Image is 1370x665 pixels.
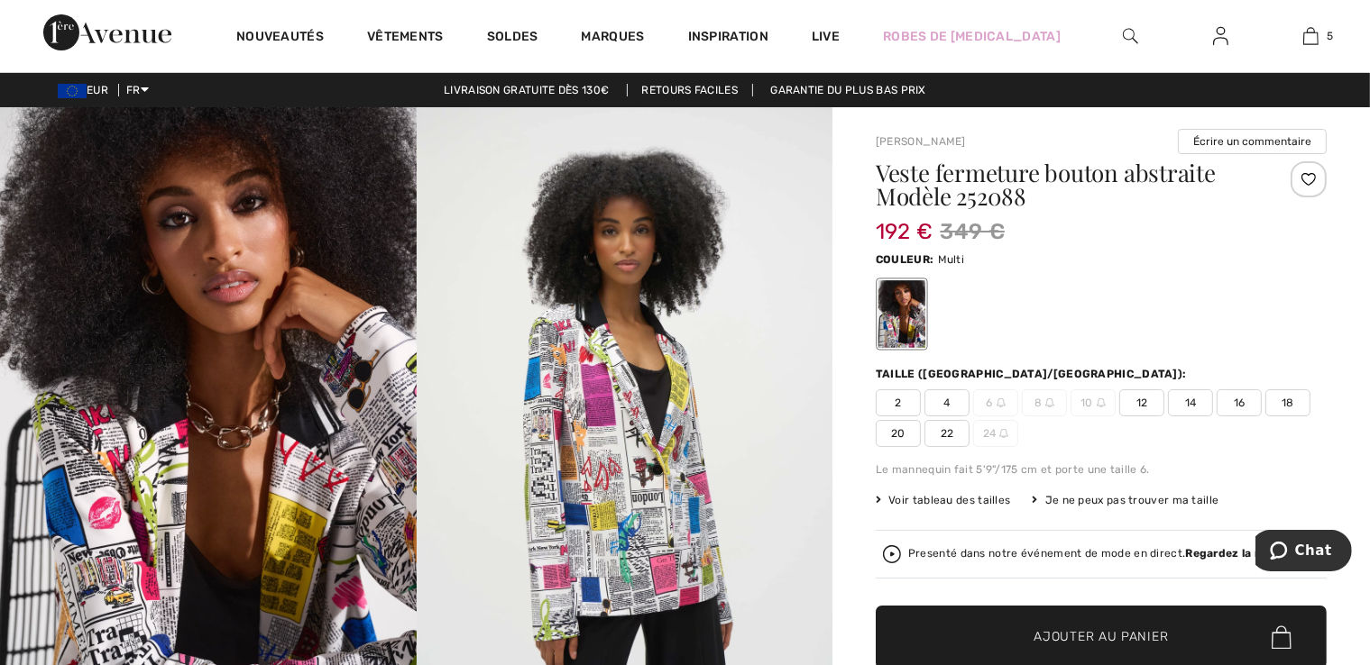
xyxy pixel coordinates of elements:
span: Voir tableau des tailles [876,492,1011,508]
div: Le mannequin fait 5'9"/175 cm et porte une taille 6. [876,461,1327,478]
div: Je ne peux pas trouver ma taille [1033,492,1219,508]
a: Vêtements [367,29,444,48]
span: Ajouter au panier [1034,628,1169,647]
a: Livraison gratuite dès 130€ [429,84,623,96]
span: 349 € [941,215,1006,248]
span: Multi [938,253,965,266]
span: FR [126,84,149,96]
img: Bag.svg [1272,625,1292,649]
img: Euro [58,84,87,98]
a: 5 [1266,25,1355,47]
a: Retours faciles [627,84,754,96]
div: Taille ([GEOGRAPHIC_DATA]/[GEOGRAPHIC_DATA]): [876,366,1191,382]
span: 2 [876,389,921,416]
a: Live [812,27,840,46]
img: recherche [1123,25,1138,47]
span: Couleur: [876,253,933,266]
a: Robes de [MEDICAL_DATA] [883,27,1061,46]
span: 12 [1119,389,1164,416]
span: 4 [924,389,970,416]
a: Se connecter [1199,25,1243,48]
span: 10 [1071,389,1116,416]
span: EUR [58,84,115,96]
img: Mes infos [1213,25,1228,47]
span: 8 [1022,389,1067,416]
a: [PERSON_NAME] [876,135,966,148]
img: ring-m.svg [1097,398,1106,407]
a: Nouveautés [236,29,324,48]
span: 6 [973,389,1018,416]
button: Écrire un commentaire [1178,129,1327,154]
img: ring-m.svg [997,398,1006,407]
span: 24 [973,420,1018,447]
span: Inspiration [688,29,768,48]
a: Soldes [487,29,538,48]
div: Multi [878,280,925,348]
img: Mon panier [1303,25,1319,47]
span: 14 [1168,389,1213,416]
h1: Veste fermeture bouton abstraite Modèle 252088 [876,161,1252,208]
img: ring-m.svg [1045,398,1054,407]
span: 16 [1217,389,1262,416]
div: Presenté dans notre événement de mode en direct. [908,548,1317,560]
strong: Regardez la rediffusion [1185,547,1317,560]
img: ring-m.svg [999,429,1008,438]
a: Marques [582,29,645,48]
a: Garantie du plus bas prix [756,84,941,96]
iframe: Ouvre un widget dans lequel vous pouvez chatter avec l’un de nos agents [1255,530,1352,575]
span: 5 [1328,28,1334,44]
img: Regardez la rediffusion [883,545,901,563]
span: 18 [1265,389,1310,416]
span: 20 [876,420,921,447]
img: 1ère Avenue [43,14,171,50]
span: 192 € [876,201,933,244]
span: 22 [924,420,970,447]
